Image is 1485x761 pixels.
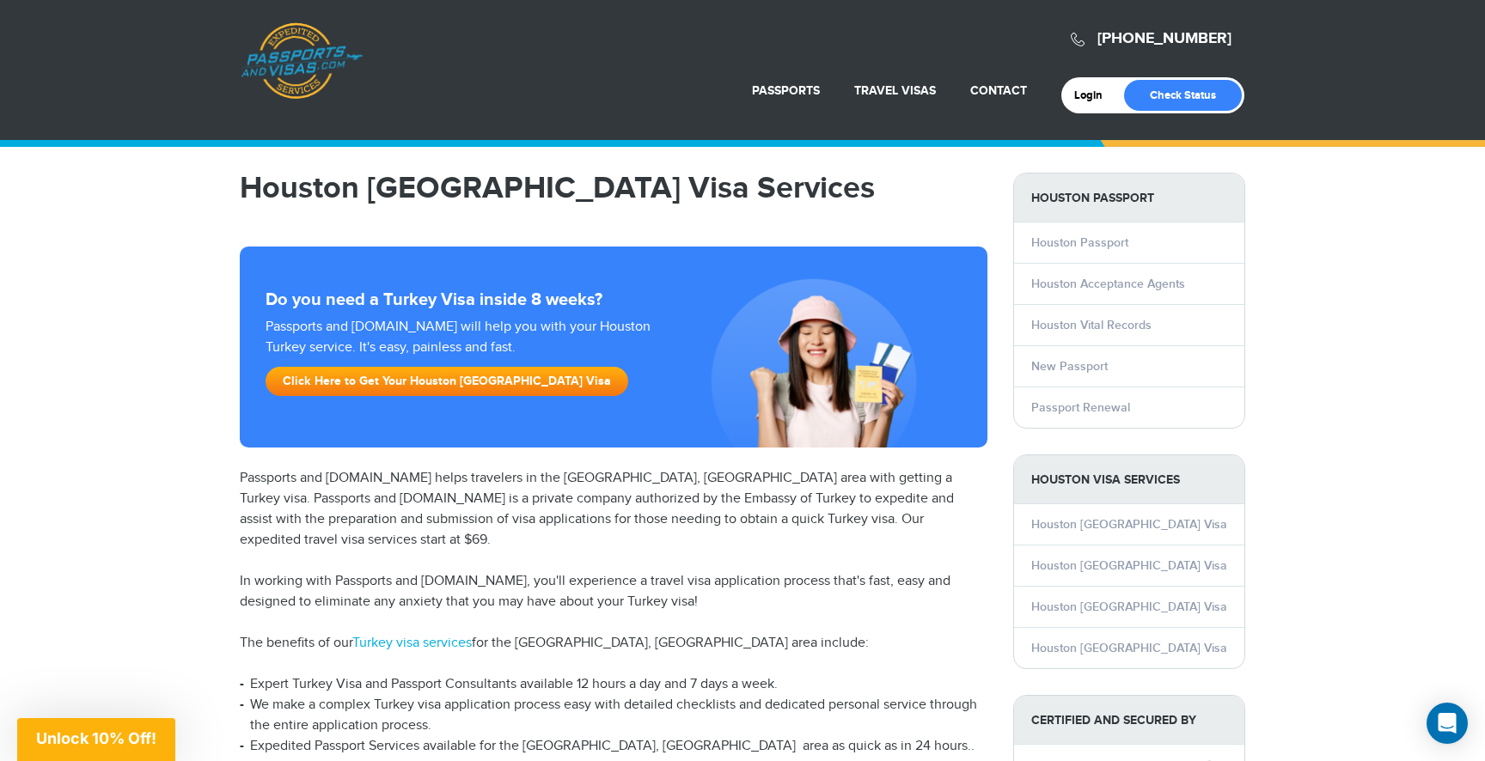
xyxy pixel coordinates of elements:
[259,317,673,405] div: Passports and [DOMAIN_NAME] will help you with your Houston Turkey service. It's easy, painless a...
[240,468,987,551] p: Passports and [DOMAIN_NAME] helps travelers in the [GEOGRAPHIC_DATA], [GEOGRAPHIC_DATA] area with...
[1031,277,1185,291] a: Houston Acceptance Agents
[240,674,987,695] li: Expert Turkey Visa and Passport Consultants available 12 hours a day and 7 days a week.
[1097,29,1231,48] a: [PHONE_NUMBER]
[240,571,987,612] p: In working with Passports and [DOMAIN_NAME], you'll experience a travel visa application process ...
[1014,696,1244,745] strong: Certified and Secured by
[1031,400,1130,415] a: Passport Renewal
[1074,88,1115,102] a: Login
[1031,318,1152,332] a: Houston Vital Records
[240,736,987,757] li: Expedited Passport Services available for the [GEOGRAPHIC_DATA], [GEOGRAPHIC_DATA] area as quick ...
[752,83,820,98] a: Passports
[1427,703,1468,744] div: Open Intercom Messenger
[352,635,472,651] a: Turkey visa services
[266,367,628,396] a: Click Here to Get Your Houston [GEOGRAPHIC_DATA] Visa
[266,289,962,310] strong: Do you need a Turkey Visa inside 8 weeks?
[1031,600,1227,614] a: Houston [GEOGRAPHIC_DATA] Visa
[1031,235,1128,250] a: Houston Passport
[1031,641,1227,655] a: Houston [GEOGRAPHIC_DATA] Visa
[1031,359,1108,374] a: New Passport
[240,633,987,654] p: The benefits of our for the [GEOGRAPHIC_DATA], [GEOGRAPHIC_DATA] area include:
[36,729,156,747] span: Unlock 10% Off!
[1014,455,1244,504] strong: Houston Visa Services
[17,718,175,761] div: Unlock 10% Off!
[970,83,1027,98] a: Contact
[240,173,987,204] h1: Houston [GEOGRAPHIC_DATA] Visa Services
[854,83,936,98] a: Travel Visas
[1031,517,1227,532] a: Houston [GEOGRAPHIC_DATA] Visa
[241,22,363,100] a: Passports & [DOMAIN_NAME]
[1124,80,1242,111] a: Check Status
[1031,558,1227,573] a: Houston [GEOGRAPHIC_DATA] Visa
[1014,174,1244,222] strong: Houston Passport
[240,695,987,736] li: We make a complex Turkey visa application process easy with detailed checklists and dedicated per...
